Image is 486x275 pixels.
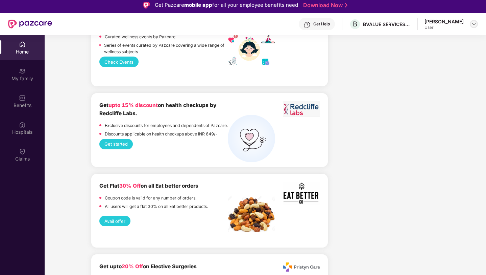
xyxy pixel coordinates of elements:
[471,21,477,27] img: svg+xml;base64,PHN2ZyBpZD0iRHJvcGRvd24tMzJ4MzIiIHhtbG5zPSJodHRwOi8vd3d3LnczLm9yZy8yMDAwL3N2ZyIgd2...
[105,195,196,201] p: Coupon code is vaild for any number of orders.
[304,21,311,28] img: svg+xml;base64,PHN2ZyBpZD0iSGVscC0zMngzMiIgeG1sbnM9Imh0dHA6Ly93d3cudzMub3JnLzIwMDAvc3ZnIiB3aWR0aD...
[19,68,26,75] img: svg+xml;base64,PHN2ZyB3aWR0aD0iMjAiIGhlaWdodD0iMjAiIHZpZXdCb3g9IjAgMCAyMCAyMCIgZmlsbD0ibm9uZSIgeG...
[283,101,320,117] img: Screenshot%202023-06-01%20at%2011.51.45%20AM.png
[99,102,216,117] b: Get on health checkups by Redcliffe Labs.
[363,21,410,27] div: BVALUE SERVICES PRIVATE LIMITED
[283,182,320,205] img: Screenshot%202022-11-17%20at%202.10.19%20PM.png
[99,183,198,189] b: Get Flat on all Eat better orders
[108,102,158,108] span: upto 15% discount
[8,20,52,28] img: New Pazcare Logo
[105,122,228,129] p: Exclusive discounts for employees and dependents of Pazcare.
[228,115,275,162] img: health%20check%20(1).png
[119,183,141,189] span: 30% Off
[184,2,212,8] strong: mobile app
[99,139,133,149] button: Get started
[99,216,130,226] button: Avail offer
[19,41,26,48] img: svg+xml;base64,PHN2ZyBpZD0iSG9tZSIgeG1sbnM9Imh0dHA6Ly93d3cudzMub3JnLzIwMDAvc3ZnIiB3aWR0aD0iMjAiIG...
[313,21,330,27] div: Get Help
[104,42,228,55] p: Series of events curated by Pazcare covering a wide range of wellness subjects
[345,2,347,9] img: Stroke
[105,131,218,137] p: Discounts applicable on health checkups above INR 649/-
[99,263,197,270] b: Get upto on Elective Surgeries
[228,34,275,66] img: wellness_mobile.png
[19,121,26,128] img: svg+xml;base64,PHN2ZyBpZD0iSG9zcGl0YWxzIiB4bWxucz0iaHR0cDovL3d3dy53My5vcmcvMjAwMC9zdmciIHdpZHRoPS...
[283,262,320,272] img: Pristyn_Care_Logo%20(1).png
[424,25,464,30] div: User
[99,57,139,67] button: Check Events
[228,195,275,232] img: Screenshot%202022-11-18%20at%2012.32.13%20PM.png
[105,203,208,210] p: All users will get a flat 30% on all Eat better products.
[143,2,150,8] img: Logo
[105,34,175,40] p: Curated wellness events by Pazcare
[303,2,345,9] a: Download Now
[155,1,298,9] div: Get Pazcare for all your employee benefits need
[353,20,357,28] span: B
[122,263,143,270] span: 20% Off
[19,94,26,101] img: svg+xml;base64,PHN2ZyBpZD0iQmVuZWZpdHMiIHhtbG5zPSJodHRwOi8vd3d3LnczLm9yZy8yMDAwL3N2ZyIgd2lkdGg9Ij...
[424,18,464,25] div: [PERSON_NAME]
[19,148,26,155] img: svg+xml;base64,PHN2ZyBpZD0iQ2xhaW0iIHhtbG5zPSJodHRwOi8vd3d3LnczLm9yZy8yMDAwL3N2ZyIgd2lkdGg9IjIwIi...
